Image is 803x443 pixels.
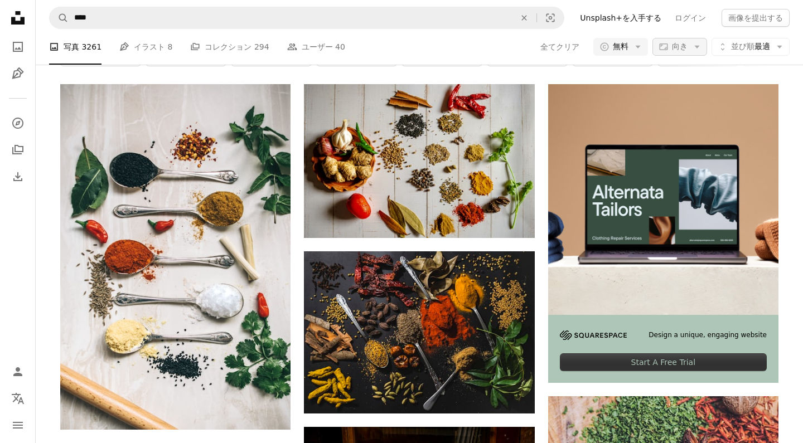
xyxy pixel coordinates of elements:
[712,38,790,56] button: 並び順最適
[672,42,688,51] span: 向き
[560,353,767,371] div: Start A Free Trial
[7,62,29,85] a: イラスト
[668,9,713,27] a: ログイン
[613,41,628,52] span: 無料
[190,29,269,65] a: コレクション 294
[540,38,580,56] button: 全てクリア
[7,112,29,134] a: 探す
[60,84,291,430] img: 唐辛子の近くにさまざまな色の粉末が入った灰色のスプーン5本
[304,251,534,414] img: さまざまな種類のスパイスがトッピングされたテーブル
[304,155,534,165] a: 白いテーブルの上の様々なスパイス
[254,41,269,53] span: 294
[560,330,627,340] img: file-1705255347840-230a6ab5bca9image
[7,36,29,58] a: 写真
[512,7,536,28] button: 全てクリア
[287,29,345,65] a: ユーザー 40
[168,41,173,53] span: 8
[60,252,291,262] a: 唐辛子の近くにさまざまな色の粉末が入った灰色のスプーン5本
[537,7,564,28] button: ビジュアル検索
[50,7,69,28] button: Unsplashで検索する
[731,41,770,52] span: 最適
[548,84,778,383] a: Design a unique, engaging websiteStart A Free Trial
[7,387,29,410] button: 言語
[304,327,534,337] a: さまざまな種類のスパイスがトッピングされたテーブル
[119,29,172,65] a: イラスト 8
[49,7,564,29] form: サイト内でビジュアルを探す
[573,9,668,27] a: Unsplash+を入手する
[7,414,29,436] button: メニュー
[335,41,345,53] span: 40
[7,361,29,383] a: ログイン / 登録する
[7,165,29,188] a: ダウンロード履歴
[722,9,790,27] button: 画像を提出する
[593,38,648,56] button: 無料
[649,330,767,340] span: Design a unique, engaging website
[652,38,707,56] button: 向き
[548,84,778,314] img: file-1707885205802-88dd96a21c72image
[7,7,29,31] a: ホーム — Unsplash
[304,84,534,237] img: 白いテーブルの上の様々なスパイス
[731,42,754,51] span: 並び順
[7,139,29,161] a: コレクション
